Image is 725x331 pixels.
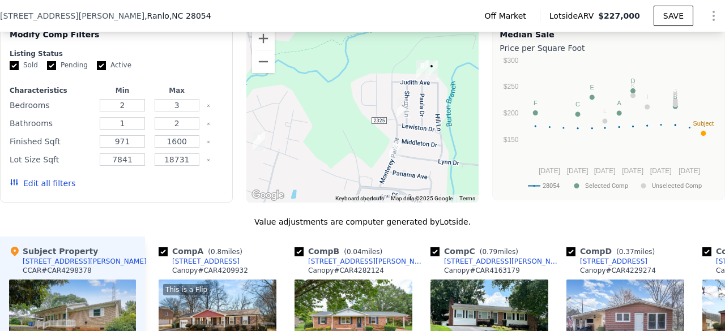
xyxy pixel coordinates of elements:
[631,82,636,89] text: K
[97,61,106,70] input: Active
[485,10,531,22] span: Off Market
[594,167,616,175] text: [DATE]
[308,266,384,275] div: Canopy # CAR4282124
[500,56,715,197] svg: A chart.
[500,29,718,40] div: Median Sale
[534,100,538,106] text: F
[444,257,562,266] div: [STREET_ADDRESS][PERSON_NAME]
[647,93,649,100] text: I
[23,257,147,266] div: [STREET_ADDRESS][PERSON_NAME]
[295,257,426,266] a: [STREET_ADDRESS][PERSON_NAME]
[412,55,433,84] div: 2500 Judith Ave
[97,61,131,70] label: Active
[152,86,202,95] div: Max
[23,266,92,275] div: CCAR # CAR4298378
[619,248,634,256] span: 0.37
[206,140,211,144] button: Clear
[430,257,562,266] a: [STREET_ADDRESS][PERSON_NAME]
[10,115,93,131] div: Bathrooms
[385,135,406,164] div: 2320 Monterey Park Dr
[575,101,580,108] text: C
[169,11,211,20] span: , NC 28054
[702,5,725,27] button: Show Options
[693,120,714,127] text: Subject
[622,167,644,175] text: [DATE]
[475,248,523,256] span: ( miles)
[10,61,38,70] label: Sold
[249,188,287,203] img: Google
[673,93,677,100] text: B
[504,109,519,117] text: $200
[10,178,75,189] button: Edit all filters
[10,61,19,70] input: Sold
[295,246,387,257] div: Comp B
[163,284,210,295] div: This is a Flip
[566,246,659,257] div: Comp D
[47,61,56,70] input: Pending
[580,257,647,266] div: [STREET_ADDRESS]
[339,248,387,256] span: ( miles)
[617,100,622,106] text: A
[603,108,607,114] text: L
[248,127,270,156] div: 2427 Sandlewood Dr
[549,10,598,22] span: Lotside ARV
[430,246,523,257] div: Comp C
[249,188,287,203] a: Open this area in Google Maps (opens a new window)
[482,248,497,256] span: 0.79
[504,57,519,65] text: $300
[393,94,414,122] div: 2615 Sherry Ln
[159,246,247,257] div: Comp A
[673,90,678,97] text: H
[543,182,560,190] text: 28054
[504,83,519,91] text: $250
[650,167,672,175] text: [DATE]
[674,88,677,94] text: J
[335,195,384,203] button: Keyboard shortcuts
[585,182,628,190] text: Selected Comp
[206,104,211,108] button: Clear
[539,167,561,175] text: [DATE]
[159,257,240,266] a: [STREET_ADDRESS]
[10,49,223,58] div: Listing Status
[567,167,588,175] text: [DATE]
[172,266,248,275] div: Canopy # CAR4209932
[10,86,93,95] div: Characteristics
[211,248,221,256] span: 0.8
[347,248,362,256] span: 0.04
[459,195,475,201] a: Terms (opens in new tab)
[631,78,636,84] text: D
[598,11,640,20] span: $227,000
[500,40,718,56] div: Price per Square Foot
[652,182,702,190] text: Unselected Comp
[391,195,453,201] span: Map data ©2025 Google
[673,91,678,98] text: G
[580,266,656,275] div: Canopy # CAR4229274
[654,6,693,26] button: SAVE
[10,134,93,149] div: Finished Sqft
[10,97,93,113] div: Bedrooms
[679,167,701,175] text: [DATE]
[47,61,88,70] label: Pending
[97,86,147,95] div: Min
[144,10,211,22] span: , Ranlo
[203,248,246,256] span: ( miles)
[10,29,223,49] div: Modify Comp Filters
[252,27,275,50] button: Zoom in
[10,152,93,167] div: Lot Size Sqft
[172,257,240,266] div: [STREET_ADDRESS]
[612,248,659,256] span: ( miles)
[252,50,275,73] button: Zoom out
[9,246,98,257] div: Subject Property
[590,84,594,91] text: E
[504,136,519,144] text: $150
[206,122,211,126] button: Clear
[308,257,426,266] div: [STREET_ADDRESS][PERSON_NAME]
[444,266,520,275] div: Canopy # CAR4163179
[566,257,647,266] a: [STREET_ADDRESS]
[206,158,211,162] button: Clear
